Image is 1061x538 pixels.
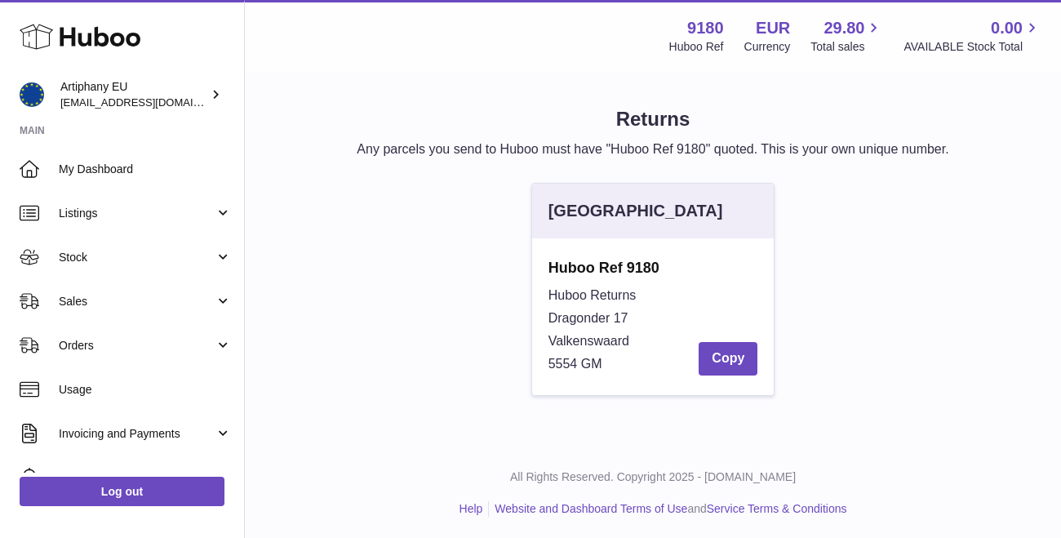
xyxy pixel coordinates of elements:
a: Website and Dashboard Terms of Use [495,502,687,515]
span: [EMAIL_ADDRESS][DOMAIN_NAME] [60,96,240,109]
span: Huboo Returns [548,288,637,302]
span: My Dashboard [59,162,232,177]
p: Any parcels you send to Huboo must have "Huboo Ref 9180" quoted. This is your own unique number. [271,140,1035,158]
strong: EUR [756,17,790,39]
div: Artiphany EU [60,79,207,110]
button: Copy [699,342,757,376]
span: Cases [59,470,232,486]
img: artiphany@artiphany.eu [20,82,44,107]
div: Huboo Ref [669,39,724,55]
span: AVAILABLE Stock Total [903,39,1041,55]
a: Help [459,502,483,515]
span: Usage [59,382,232,398]
p: All Rights Reserved. Copyright 2025 - [DOMAIN_NAME] [258,469,1048,485]
span: Listings [59,206,215,221]
span: Sales [59,294,215,309]
a: Service Terms & Conditions [707,502,847,515]
h1: Returns [271,106,1035,132]
strong: Huboo Ref 9180 [548,258,758,278]
div: [GEOGRAPHIC_DATA] [548,200,723,222]
li: and [489,501,846,517]
span: 5554 GM [548,357,602,371]
span: Valkenswaard [548,334,629,348]
span: Total sales [810,39,883,55]
span: 0.00 [991,17,1023,39]
span: 29.80 [823,17,864,39]
span: Invoicing and Payments [59,426,215,442]
span: Orders [59,338,215,353]
strong: 9180 [687,17,724,39]
a: Log out [20,477,224,506]
span: Dragonder 17 [548,311,628,325]
div: Currency [744,39,791,55]
a: 0.00 AVAILABLE Stock Total [903,17,1041,55]
span: Stock [59,250,215,265]
a: 29.80 Total sales [810,17,883,55]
